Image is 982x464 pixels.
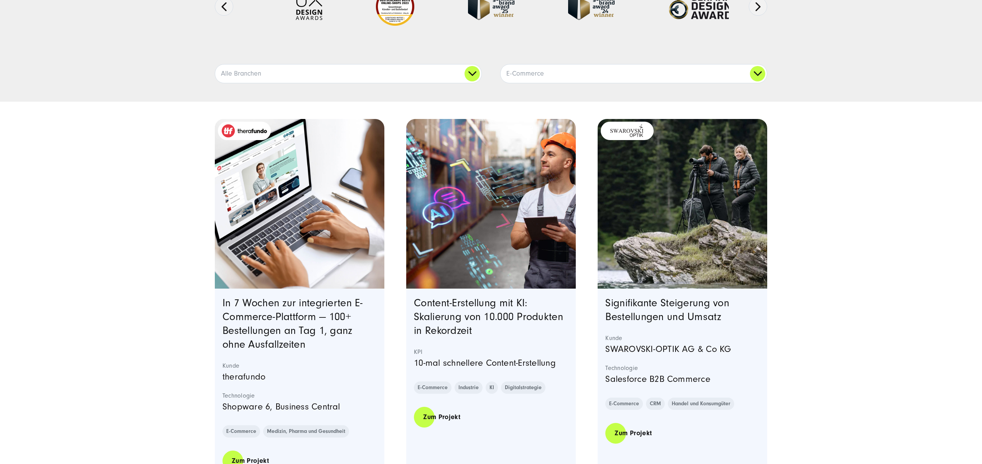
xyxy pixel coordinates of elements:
a: E-Commerce [605,398,643,410]
p: Shopware 6, Business Central [222,400,377,414]
a: E-Commerce [222,425,260,438]
p: SWAROVSKI-OPTIK AG & Co KG [605,342,760,357]
a: Digitalstrategie [501,381,545,394]
p: therafundo [222,370,377,384]
a: Zum Projekt [605,422,661,444]
a: E-Commerce [501,64,767,83]
a: In 7 Wochen zur integrierten E-Commerce-Plattform — 100+ Bestellungen an Tag 1, ganz ohne Ausfall... [222,297,363,350]
a: Featured image: - Read full post: SWAROVSKI-OPTIK AG & Co KG. [598,119,767,289]
a: Content-Erstellung mit KI: Skalierung von 10.000 Produkten in Rekordzeit [414,297,563,337]
a: Zum Projekt [414,406,470,428]
img: therafundo_10-2024_logo_2c [222,124,267,137]
strong: Kunde [222,362,377,370]
a: E-Commerce [414,381,451,394]
a: Featured image: - Read full post: In 7 Wochen zur integrierten E-Commerce-Plattform | therafundo ... [215,119,384,289]
a: Industrie [455,381,483,394]
a: Handel und Konsumgüter [668,398,734,410]
p: 10-mal schnellere Content-Erstellung [414,356,568,370]
a: CRM [646,398,665,410]
strong: Technologie [222,392,377,400]
a: Signifikante Steigerung von Bestellungen und Umsatz [605,297,729,323]
strong: Kunde [605,334,760,342]
strong: Technologie [605,364,760,372]
p: Salesforce B2B Commerce [605,372,760,386]
a: KI [486,381,498,394]
a: Medizin, Pharma und Gesundheit [263,425,349,438]
a: Alle Branchen [215,64,481,83]
strong: KPI [414,348,568,356]
a: Featured image: Ein Lagerarbeiter mit weißem Shirt, grauer Latzhose und orangefarbenem Schutzhelm... [406,119,576,289]
img: Swarovski optik logo - Customer logo - Salesforce B2B-Commerce Consulting and implementation agen... [605,124,649,138]
img: Ein Lagerarbeiter mit weißem Shirt, grauer Latzhose und orangefarbenem Schutzhelm hält ein Tablet... [406,119,576,289]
